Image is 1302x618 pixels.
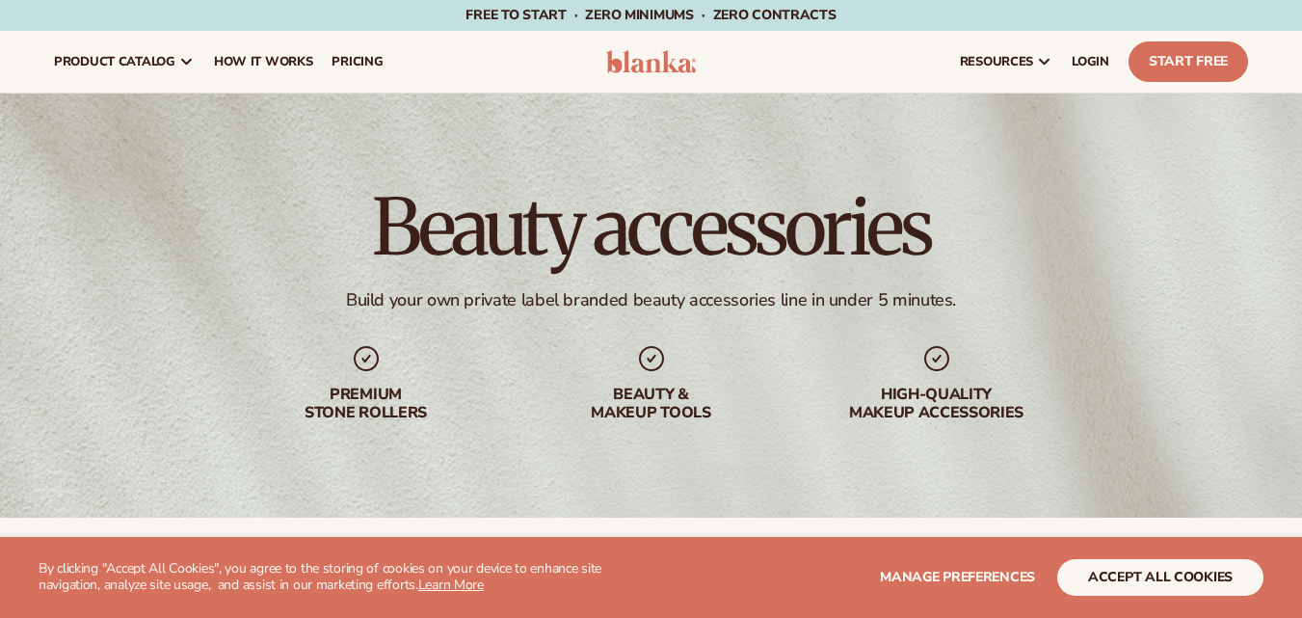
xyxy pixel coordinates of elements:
[1129,41,1248,82] a: Start Free
[372,189,931,266] h1: Beauty accessories
[39,561,643,594] p: By clicking "Accept All Cookies", you agree to the storing of cookies on your device to enhance s...
[243,386,490,422] div: premium stone rollers
[960,54,1033,69] span: resources
[1062,31,1119,93] a: LOGIN
[813,386,1060,422] div: High-quality makeup accessories
[1057,559,1263,596] button: accept all cookies
[606,50,697,73] img: logo
[418,576,484,594] a: Learn More
[465,6,836,24] span: Free to start · ZERO minimums · ZERO contracts
[332,54,383,69] span: pricing
[880,559,1035,596] button: Manage preferences
[528,386,775,422] div: beauty & makeup tools
[204,31,323,93] a: How It Works
[214,54,313,69] span: How It Works
[322,31,392,93] a: pricing
[1072,54,1109,69] span: LOGIN
[44,31,204,93] a: product catalog
[346,289,956,311] div: Build your own private label branded beauty accessories line in under 5 minutes.
[54,54,175,69] span: product catalog
[950,31,1062,93] a: resources
[880,568,1035,586] span: Manage preferences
